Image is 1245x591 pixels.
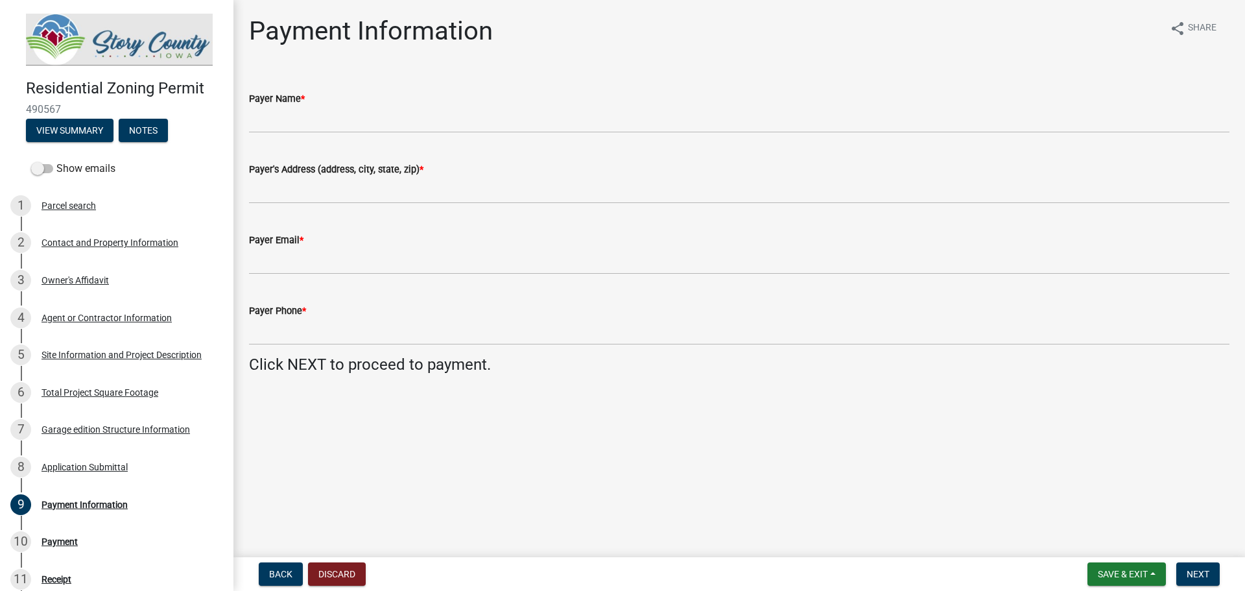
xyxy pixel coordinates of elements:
[26,103,207,115] span: 490567
[308,562,366,586] button: Discard
[1170,21,1185,36] i: share
[41,500,128,509] div: Payment Information
[10,531,31,552] div: 10
[10,419,31,440] div: 7
[10,494,31,515] div: 9
[10,344,31,365] div: 5
[119,126,168,136] wm-modal-confirm: Notes
[31,161,115,176] label: Show emails
[41,537,78,546] div: Payment
[41,463,128,472] div: Application Submittal
[41,201,96,210] div: Parcel search
[10,270,31,291] div: 3
[1176,562,1220,586] button: Next
[41,388,158,397] div: Total Project Square Footage
[249,356,1229,374] h4: Click NEXT to proceed to payment.
[26,126,113,136] wm-modal-confirm: Summary
[41,238,178,247] div: Contact and Property Information
[119,119,168,142] button: Notes
[10,308,31,328] div: 4
[41,350,202,359] div: Site Information and Project Description
[249,95,305,104] label: Payer Name
[259,562,303,586] button: Back
[1187,569,1209,579] span: Next
[249,236,303,245] label: Payer Email
[10,569,31,590] div: 11
[1098,569,1148,579] span: Save & Exit
[10,457,31,477] div: 8
[10,195,31,216] div: 1
[26,14,213,66] img: Story County, Iowa
[26,119,113,142] button: View Summary
[10,382,31,403] div: 6
[249,165,423,175] label: Payer's Address (address, city, state, zip)
[10,232,31,253] div: 2
[26,79,223,98] h4: Residential Zoning Permit
[249,307,306,316] label: Payer Phone
[41,313,172,322] div: Agent or Contractor Information
[1188,21,1216,36] span: Share
[1087,562,1166,586] button: Save & Exit
[41,425,190,434] div: Garage edition Structure Information
[269,569,292,579] span: Back
[41,575,71,584] div: Receipt
[1159,16,1227,41] button: shareShare
[249,16,493,47] h1: Payment Information
[41,276,109,285] div: Owner's Affidavit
